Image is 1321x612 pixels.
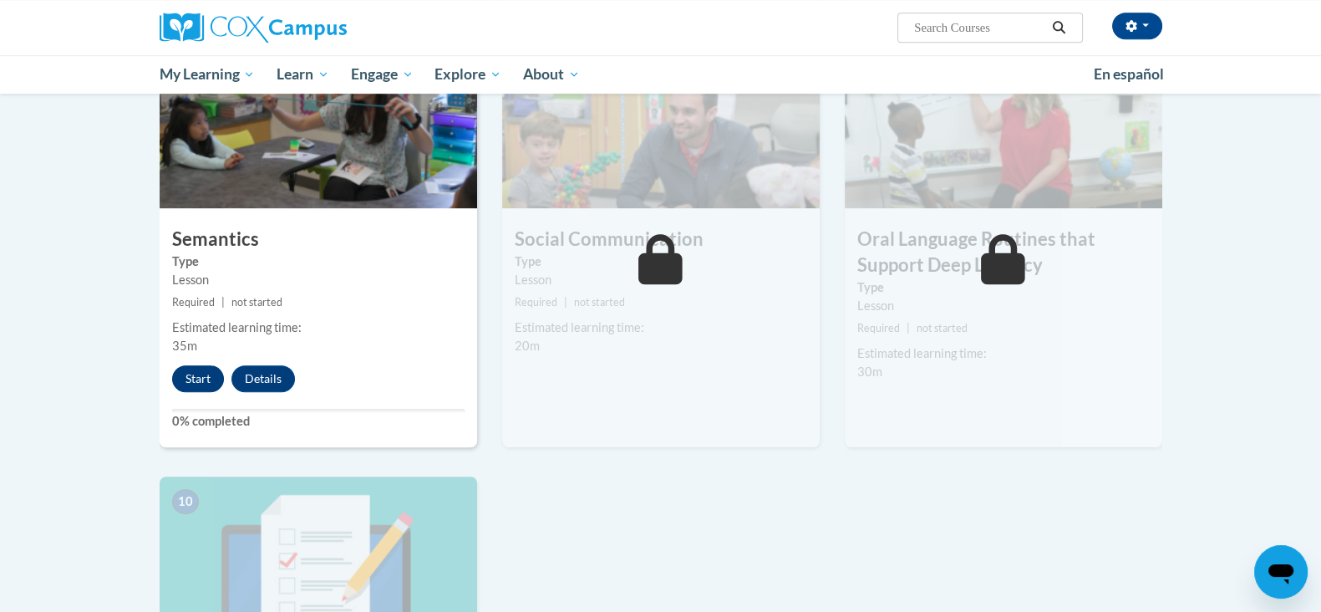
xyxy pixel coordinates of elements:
[1083,57,1175,92] a: En español
[277,64,329,84] span: Learn
[424,55,512,94] a: Explore
[1046,18,1071,38] button: Search
[857,278,1150,297] label: Type
[845,227,1162,278] h3: Oral Language Routines that Support Deep Literacy
[231,365,295,392] button: Details
[159,64,255,84] span: My Learning
[172,319,465,337] div: Estimated learning time:
[434,64,501,84] span: Explore
[351,64,414,84] span: Engage
[515,319,807,337] div: Estimated learning time:
[160,227,477,252] h3: Semantics
[172,339,197,353] span: 35m
[857,322,900,334] span: Required
[917,322,968,334] span: not started
[907,322,910,334] span: |
[340,55,424,94] a: Engage
[172,271,465,289] div: Lesson
[502,227,820,252] h3: Social Communication
[515,296,557,309] span: Required
[857,344,1150,363] div: Estimated learning time:
[172,489,199,514] span: 10
[515,252,807,271] label: Type
[160,13,347,43] img: Cox Campus
[149,55,267,94] a: My Learning
[515,339,540,353] span: 20m
[845,41,1162,208] img: Course Image
[231,296,282,309] span: not started
[523,64,580,84] span: About
[172,412,465,431] label: 0% completed
[221,296,225,309] span: |
[172,365,224,392] button: Start
[1112,13,1162,39] button: Account Settings
[564,296,567,309] span: |
[912,18,1046,38] input: Search Courses
[135,55,1187,94] div: Main menu
[857,365,882,379] span: 30m
[857,297,1150,315] div: Lesson
[160,13,477,43] a: Cox Campus
[512,55,591,94] a: About
[1094,65,1164,83] span: En español
[1254,545,1308,599] iframe: Button to launch messaging window
[574,296,625,309] span: not started
[160,41,477,208] img: Course Image
[266,55,340,94] a: Learn
[502,41,820,208] img: Course Image
[172,252,465,271] label: Type
[172,296,215,309] span: Required
[515,271,807,289] div: Lesson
